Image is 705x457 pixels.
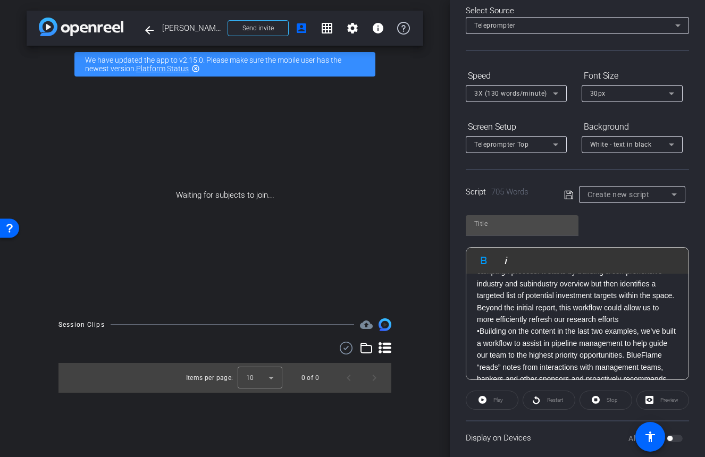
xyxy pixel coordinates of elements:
[582,118,683,136] div: Background
[379,318,391,331] img: Session clips
[466,420,689,455] div: Display on Devices
[360,318,373,331] mat-icon: cloud_upload
[590,90,606,97] span: 30px
[39,18,123,36] img: app-logo
[242,24,274,32] span: Send invite
[474,217,570,230] input: Title
[477,242,678,326] p: Our Sourcing Blueprint leverages AI to rapidly identify and evaluate potential target markets – s...
[58,319,105,330] div: Session Clips
[186,373,233,383] div: Items per page:
[191,64,200,73] mat-icon: highlight_off
[590,141,652,148] span: White - text in black
[362,365,387,391] button: Next page
[474,141,528,148] span: Teleprompter Top
[474,22,515,29] span: Teleprompter
[336,365,362,391] button: Previous page
[466,118,567,136] div: Screen Setup
[74,52,375,77] div: We have updated the app to v2.15.0. Please make sure the mobile user has the newest version.
[474,90,547,97] span: 3X (130 words/minute)
[295,22,308,35] mat-icon: account_box
[466,5,689,17] div: Select Source
[628,433,667,444] label: All Devices
[301,373,319,383] div: 0 of 0
[228,20,289,36] button: Send invite
[491,187,528,197] span: 705 Words
[466,186,549,198] div: Script
[27,83,423,308] div: Waiting for subjects to join...
[582,67,683,85] div: Font Size
[587,190,650,199] span: Create new script
[136,64,189,73] a: Platform Status
[143,24,156,37] mat-icon: arrow_back
[360,318,373,331] span: Destinations for your clips
[466,67,567,85] div: Speed
[477,325,678,396] p: •Building on the content in the last two examples, we’ve built a workflow to assist in pipeline m...
[346,22,359,35] mat-icon: settings
[162,18,221,39] span: [PERSON_NAME] 9-10
[372,22,384,35] mat-icon: info
[321,22,333,35] mat-icon: grid_on
[644,430,657,443] mat-icon: accessibility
